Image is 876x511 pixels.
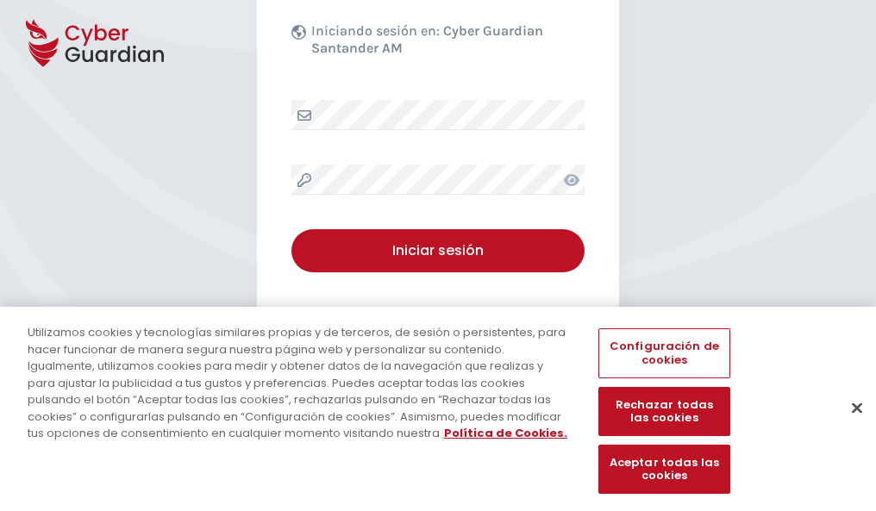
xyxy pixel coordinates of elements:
div: Iniciar sesión [304,240,572,261]
button: Iniciar sesión [291,229,585,272]
button: Rechazar todas las cookies [598,387,729,436]
a: Más información sobre su privacidad, se abre en una nueva pestaña [444,425,567,441]
div: Utilizamos cookies y tecnologías similares propias y de terceros, de sesión o persistentes, para ... [28,324,573,442]
button: Configuración de cookies, Abre el cuadro de diálogo del centro de preferencias. [598,328,729,377]
button: Cerrar [838,389,876,427]
button: Aceptar todas las cookies [598,445,729,494]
